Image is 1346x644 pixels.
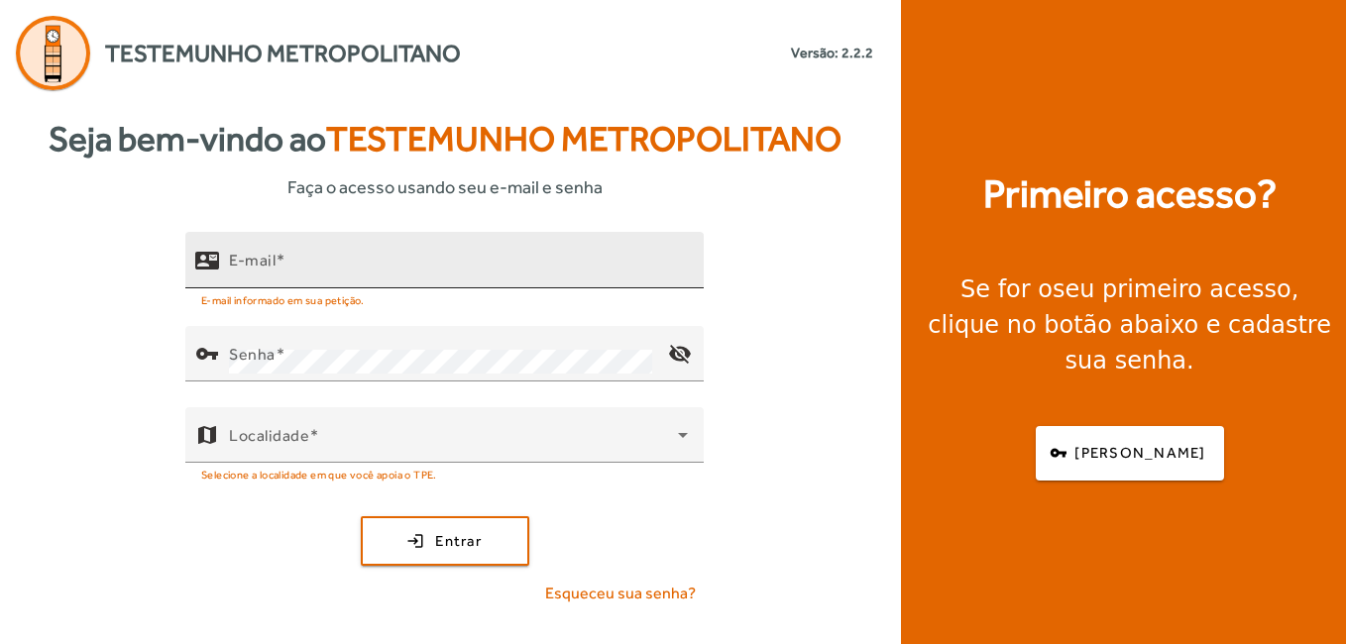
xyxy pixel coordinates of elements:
mat-label: Senha [229,344,276,363]
mat-icon: contact_mail [195,248,219,271]
div: Se for o , clique no botão abaixo e cadastre sua senha. [925,271,1334,378]
mat-hint: Selecione a localidade em que você apoia o TPE. [201,463,437,484]
span: Testemunho Metropolitano [105,36,461,71]
mat-icon: map [195,423,219,447]
img: Logo Agenda [16,16,90,90]
span: Testemunho Metropolitano [326,119,841,159]
button: Entrar [361,516,529,566]
span: Entrar [435,530,482,553]
span: Faça o acesso usando seu e-mail e senha [287,173,603,200]
mat-label: E-mail [229,250,276,268]
mat-icon: vpn_key [195,342,219,366]
mat-label: Localidade [229,425,309,444]
span: Esqueceu sua senha? [545,582,696,605]
small: Versão: 2.2.2 [791,43,873,63]
span: [PERSON_NAME] [1074,442,1205,465]
button: [PERSON_NAME] [1036,426,1224,481]
mat-icon: visibility_off [656,330,704,377]
strong: seu primeiro acesso [1053,275,1291,303]
mat-hint: E-mail informado em sua petição. [201,288,365,310]
strong: Primeiro acesso? [983,164,1277,224]
strong: Seja bem-vindo ao [49,113,841,165]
